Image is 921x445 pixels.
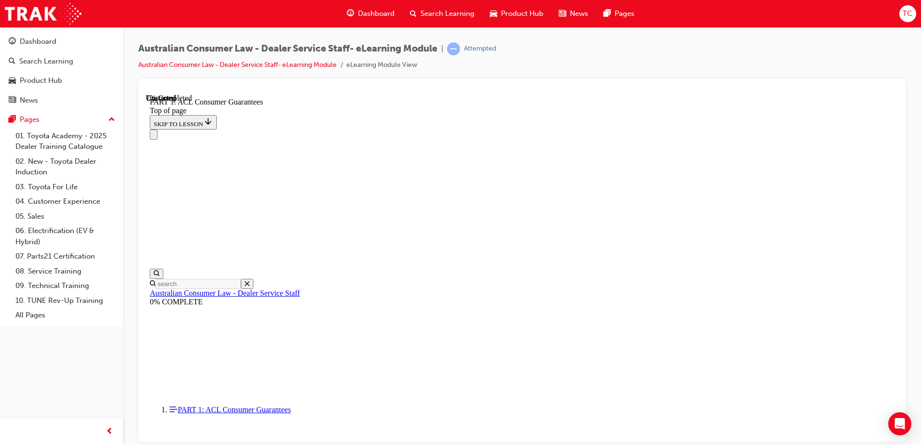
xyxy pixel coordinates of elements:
button: Pages [4,111,119,129]
a: 05. Sales [12,209,119,224]
a: car-iconProduct Hub [482,4,551,24]
span: news-icon [9,96,16,105]
span: | [441,43,443,54]
a: All Pages [12,308,119,323]
a: Dashboard [4,33,119,51]
button: SKIP TO LESSON [4,21,71,36]
div: Open Intercom Messenger [888,412,911,435]
div: Dashboard [20,36,56,47]
span: News [570,8,588,19]
span: Search Learning [421,8,474,19]
div: 0% COMPLETE [4,204,748,212]
span: car-icon [490,8,497,20]
a: guage-iconDashboard [339,4,402,24]
span: news-icon [559,8,566,20]
span: Product Hub [501,8,543,19]
a: 03. Toyota For Life [12,180,119,195]
button: Open search menu [4,175,17,185]
li: eLearning Module View [346,60,417,71]
span: Australian Consumer Law - Dealer Service Staff- eLearning Module [138,43,437,54]
a: 09. Technical Training [12,278,119,293]
div: Top of page [4,13,748,21]
div: Pages [20,114,39,125]
a: 06. Electrification (EV & Hybrid) [12,223,119,249]
span: TC [903,8,912,19]
a: news-iconNews [551,4,596,24]
a: pages-iconPages [596,4,642,24]
span: Dashboard [358,8,395,19]
span: guage-icon [347,8,354,20]
span: pages-icon [9,116,16,124]
div: Attempted [464,44,496,53]
a: News [4,92,119,109]
span: guage-icon [9,38,16,46]
div: News [20,95,38,106]
a: Australian Consumer Law - Dealer Service Staff- eLearning Module [138,61,337,69]
a: 01. Toyota Academy - 2025 Dealer Training Catalogue [12,129,119,154]
a: 07. Parts21 Certification [12,249,119,264]
button: Close navigation menu [4,36,12,46]
a: 04. Customer Experience [12,194,119,209]
span: SKIP TO LESSON [8,26,67,34]
button: DashboardSearch LearningProduct HubNews [4,31,119,111]
span: pages-icon [604,8,611,20]
a: 02. New - Toyota Dealer Induction [12,154,119,180]
span: prev-icon [106,426,113,438]
a: 08. Service Training [12,264,119,279]
a: Product Hub [4,72,119,90]
span: search-icon [9,57,15,66]
a: 10. TUNE Rev-Up Training [12,293,119,308]
div: Search Learning [19,56,73,67]
button: TC [899,5,916,22]
span: Pages [615,8,634,19]
button: Close search menu [95,185,107,195]
input: Search [10,185,95,195]
span: up-icon [108,114,115,126]
div: Product Hub [20,75,62,86]
div: PART 1: ACL Consumer Guarantees [4,4,748,13]
span: car-icon [9,77,16,85]
a: search-iconSearch Learning [402,4,482,24]
img: Trak [5,3,81,25]
a: Search Learning [4,52,119,70]
a: Australian Consumer Law - Dealer Service Staff [4,195,154,203]
span: learningRecordVerb_ATTEMPT-icon [447,42,460,55]
span: search-icon [410,8,417,20]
